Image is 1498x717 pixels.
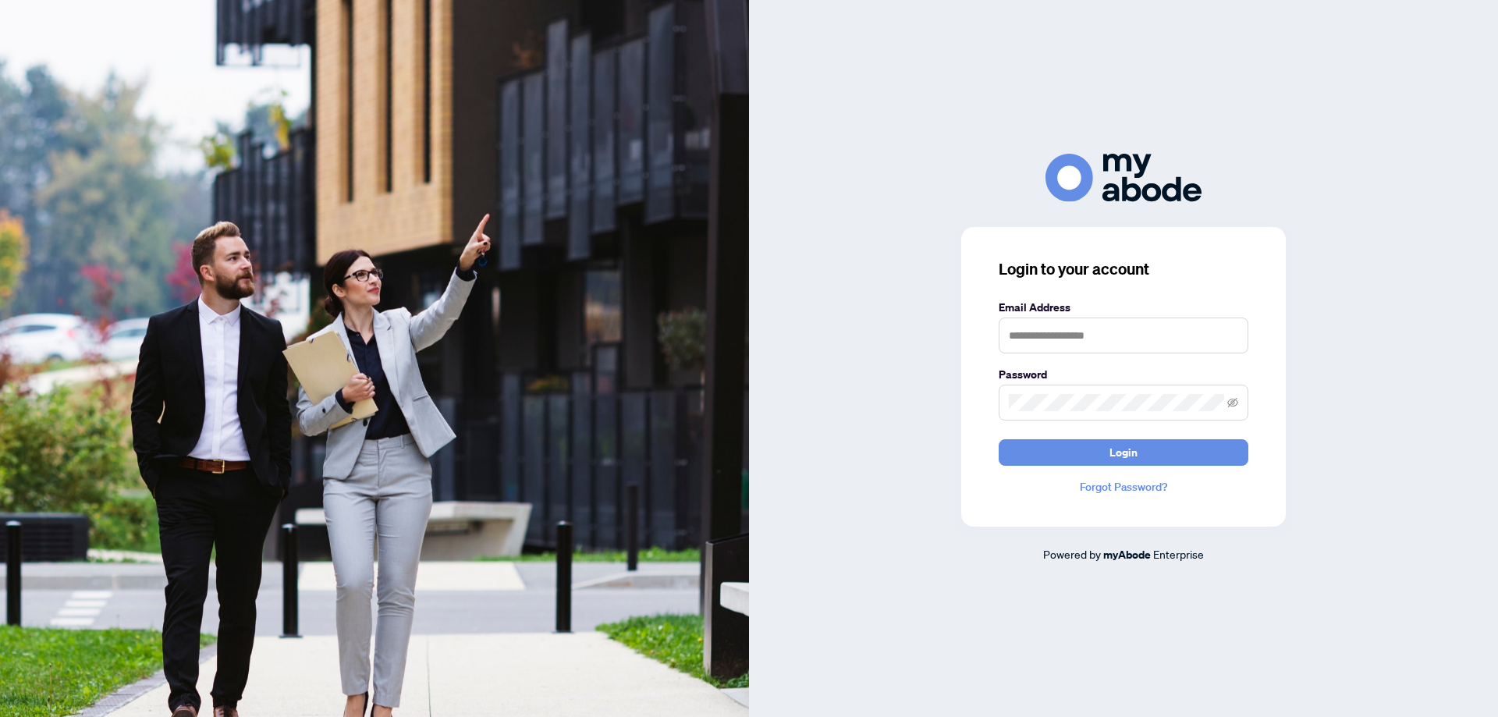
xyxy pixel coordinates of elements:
[999,366,1248,383] label: Password
[1045,154,1202,201] img: ma-logo
[1103,546,1151,563] a: myAbode
[999,258,1248,280] h3: Login to your account
[999,478,1248,495] a: Forgot Password?
[1227,397,1238,408] span: eye-invisible
[1153,547,1204,561] span: Enterprise
[999,299,1248,316] label: Email Address
[1043,547,1101,561] span: Powered by
[1109,440,1138,465] span: Login
[999,439,1248,466] button: Login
